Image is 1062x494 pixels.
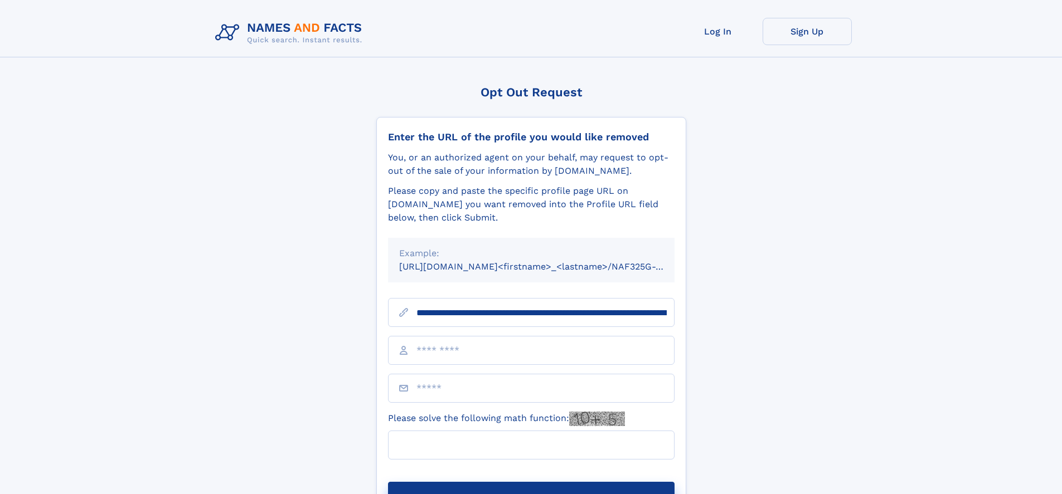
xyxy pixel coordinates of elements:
[388,131,675,143] div: Enter the URL of the profile you would like removed
[388,151,675,178] div: You, or an authorized agent on your behalf, may request to opt-out of the sale of your informatio...
[673,18,763,45] a: Log In
[388,412,625,426] label: Please solve the following math function:
[388,184,675,224] div: Please copy and paste the specific profile page URL on [DOMAIN_NAME] you want removed into the Pr...
[211,18,371,48] img: Logo Names and Facts
[399,261,696,272] small: [URL][DOMAIN_NAME]<firstname>_<lastname>/NAF325G-xxxxxxxx
[399,247,663,260] div: Example:
[376,85,686,99] div: Opt Out Request
[763,18,852,45] a: Sign Up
